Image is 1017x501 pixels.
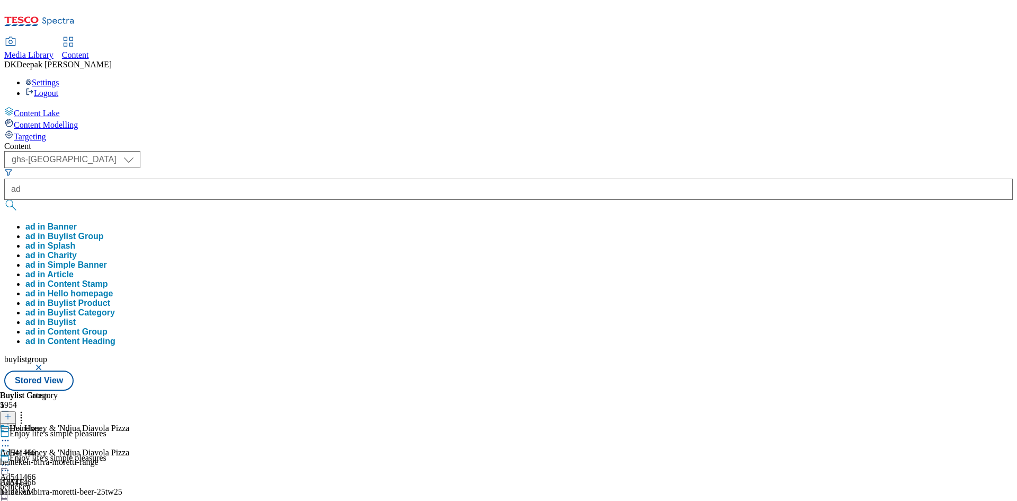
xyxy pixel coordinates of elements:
input: Search [4,179,1013,200]
span: Content Group [48,327,108,336]
div: Heineken [10,424,42,433]
div: ad in [25,279,108,289]
svg: Search Filters [4,168,13,177]
div: Content [4,142,1013,151]
a: Logout [25,89,58,98]
span: Content Modelling [14,120,78,129]
span: Charity [48,251,77,260]
span: Buylist Group [48,232,104,241]
button: ad in Buylist Product [25,298,110,308]
a: Targeting [4,130,1013,142]
a: Media Library [4,38,53,60]
span: Media Library [4,50,53,59]
a: Settings [25,78,59,87]
span: Buylist Category [48,308,115,317]
span: Content Stamp [48,279,108,288]
button: ad in Simple Banner [25,260,107,270]
button: ad in Buylist Category [25,308,115,318]
div: ad in [25,327,108,337]
a: Content Modelling [4,118,1013,130]
button: ad in Hello homepage [25,289,113,298]
button: ad in Article [25,270,74,279]
span: Content Lake [14,109,60,118]
button: ad in Buylist [25,318,76,327]
button: ad in Content Stamp [25,279,108,289]
button: ad in Content Group [25,327,108,337]
button: ad in Splash [25,241,75,251]
span: Deepak [PERSON_NAME] [16,60,112,69]
span: Content [62,50,89,59]
span: Targeting [14,132,46,141]
a: Content Lake [4,107,1013,118]
a: Content [62,38,89,60]
div: ad in [25,232,104,241]
button: ad in Buylist Group [25,232,104,241]
button: Stored View [4,371,74,391]
div: ad in [25,251,77,260]
span: DK [4,60,16,69]
button: ad in Charity [25,251,77,260]
button: ad in Banner [25,222,77,232]
div: ad in [25,308,115,318]
button: ad in Content Heading [25,337,115,346]
span: buylistgroup [4,355,47,364]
